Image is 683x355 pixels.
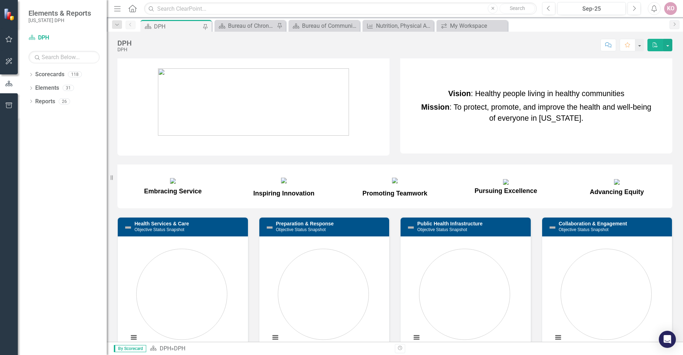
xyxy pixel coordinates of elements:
[144,2,537,15] input: Search ClearPoint...
[290,21,358,30] a: Bureau of Community Nutrition Services
[125,242,241,349] div: Chart. Highcharts interactive chart.
[664,2,677,15] button: KO
[549,242,663,349] svg: Interactive chart
[124,223,132,232] img: Not Defined
[28,17,91,23] small: [US_STATE] DPH
[170,178,176,184] img: mceclip9.png
[499,4,535,14] button: Search
[35,71,64,79] a: Scorecards
[560,5,623,13] div: Sep-25
[559,227,609,232] small: Objective Status Snapshot
[276,221,334,226] a: Preparation & Response
[28,51,100,63] input: Search Below...
[557,2,626,15] button: Sep-25
[160,345,171,352] a: DPH
[174,345,185,352] div: DPH
[28,34,100,42] a: DPH
[421,103,651,122] span: : To protect, promote, and improve the health and well-being of everyone in [US_STATE].
[408,242,524,349] div: Chart. Highcharts interactive chart.
[266,242,380,349] svg: Interactive chart
[407,223,415,232] img: Not Defined
[510,5,525,11] span: Search
[450,21,506,30] div: My Workspace
[549,242,665,349] div: Chart. Highcharts interactive chart.
[392,178,398,183] img: mceclip11.png
[154,22,201,31] div: DPH
[276,227,326,232] small: Objective Status Snapshot
[129,332,139,342] button: View chart menu, Chart
[659,331,676,348] div: Open Intercom Messenger
[421,103,449,111] strong: Mission
[117,47,132,52] div: DPH
[503,179,509,185] img: mceclip12.png
[253,190,314,197] span: Inspiring Innovation
[376,21,432,30] div: Nutrition, Physical Activity and Obesity Prevention
[438,21,506,30] a: My Workspace
[63,85,74,91] div: 31
[4,8,16,21] img: ClearPoint Strategy
[448,89,624,98] span: : Healthy people living in healthy communities
[448,89,471,98] strong: Vision
[117,39,132,47] div: DPH
[134,227,184,232] small: Objective Status Snapshot
[590,178,644,195] span: Advancing Equity
[548,223,557,232] img: Not Defined
[28,9,91,17] span: Elements & Reports
[475,178,537,194] span: Pursuing Excellence
[266,242,382,349] div: Chart. Highcharts interactive chart.
[59,98,70,104] div: 26
[216,21,275,30] a: Bureau of Chronic Disease and Injury Prevention
[114,345,146,352] span: By Scorecard
[417,227,467,232] small: Objective Status Snapshot
[417,221,483,226] a: Public Health Infrastructure
[35,98,55,106] a: Reports
[265,223,274,232] img: Not Defined
[559,221,627,226] a: Collaboration & Engagement
[614,179,620,185] img: mceclip13.png
[134,221,189,226] a: Health Services & Care
[35,84,59,92] a: Elements
[302,21,358,30] div: Bureau of Community Nutrition Services
[281,178,287,183] img: mceclip10.png
[125,242,239,349] svg: Interactive chart
[228,21,275,30] div: Bureau of Chronic Disease and Injury Prevention
[412,332,422,342] button: View chart menu, Chart
[144,188,202,195] span: Embracing Service
[553,332,563,342] button: View chart menu, Chart
[362,190,428,197] span: Promoting Teamwork
[364,21,432,30] a: Nutrition, Physical Activity and Obesity Prevention
[68,72,82,78] div: 118
[408,242,521,349] svg: Interactive chart
[150,345,390,353] div: »
[270,332,280,342] button: View chart menu, Chart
